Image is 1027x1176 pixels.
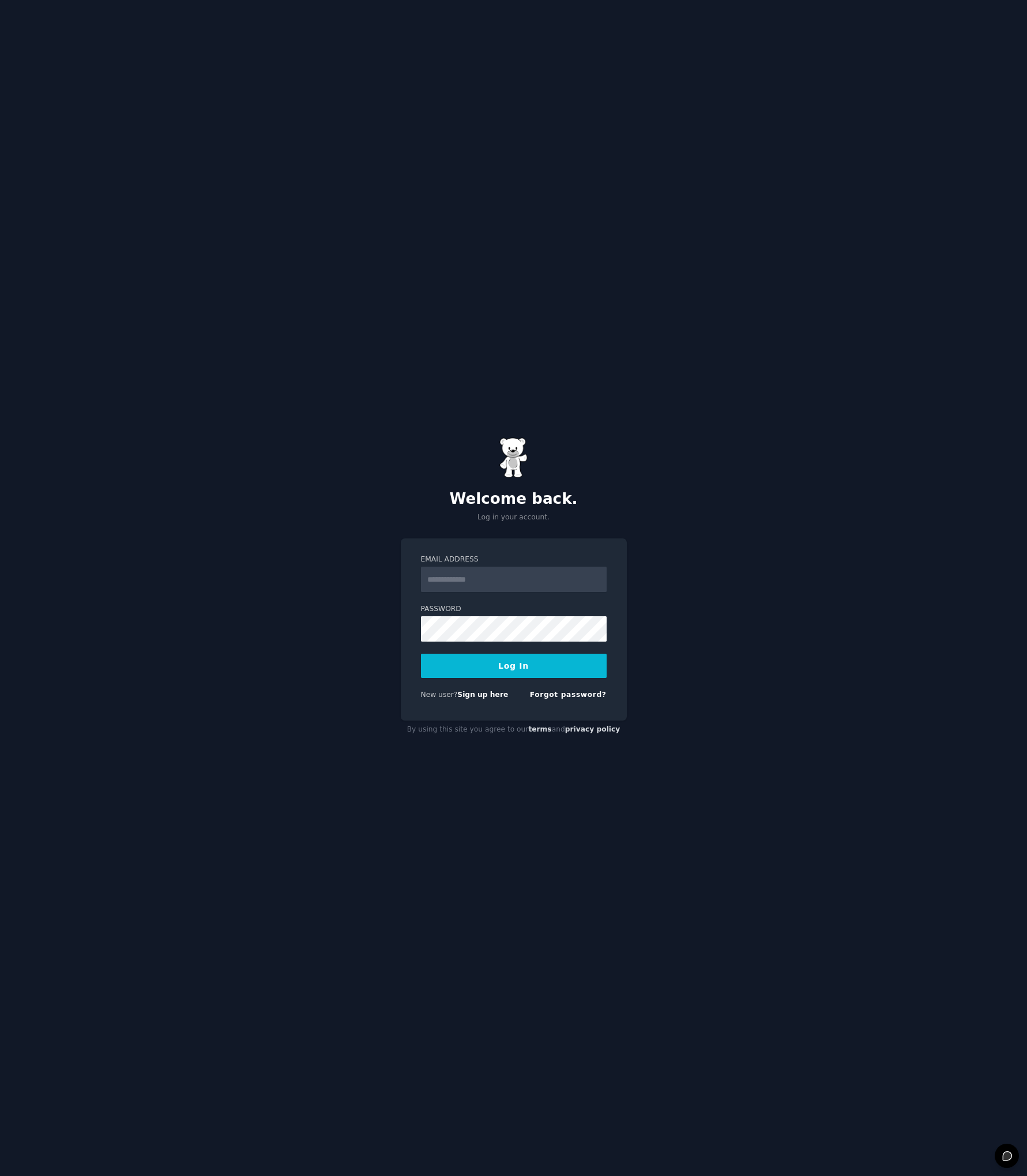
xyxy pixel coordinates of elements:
span: New user? [421,691,458,699]
img: Gummy Bear [499,438,528,478]
h2: Welcome back. [401,490,627,508]
div: By using this site you agree to our and [401,721,627,739]
a: privacy policy [565,725,620,733]
label: Email Address [421,555,607,565]
label: Password [421,604,607,615]
a: terms [528,725,551,733]
button: Log In [421,654,607,678]
a: Forgot password? [530,691,607,699]
a: Sign up here [457,691,508,699]
p: Log in your account. [401,512,627,523]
